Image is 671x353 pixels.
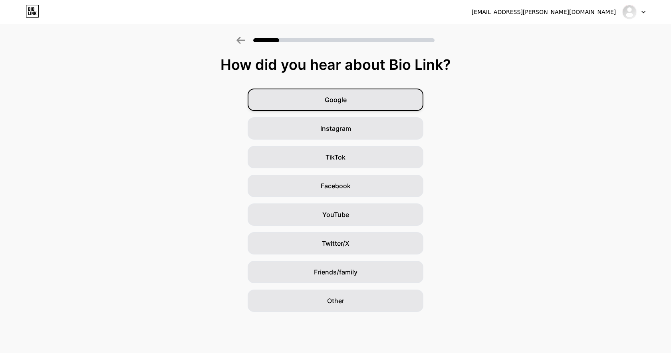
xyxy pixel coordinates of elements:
span: Friends/family [314,267,357,277]
span: YouTube [322,210,349,219]
div: [EMAIL_ADDRESS][PERSON_NAME][DOMAIN_NAME] [472,8,616,16]
img: removale [622,4,637,20]
span: Facebook [321,181,351,191]
span: Twitter/X [322,239,349,248]
span: Google [325,95,347,105]
span: Instagram [320,124,351,133]
div: How did you hear about Bio Link? [4,57,667,73]
span: Other [327,296,344,306]
span: TikTok [326,152,345,162]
